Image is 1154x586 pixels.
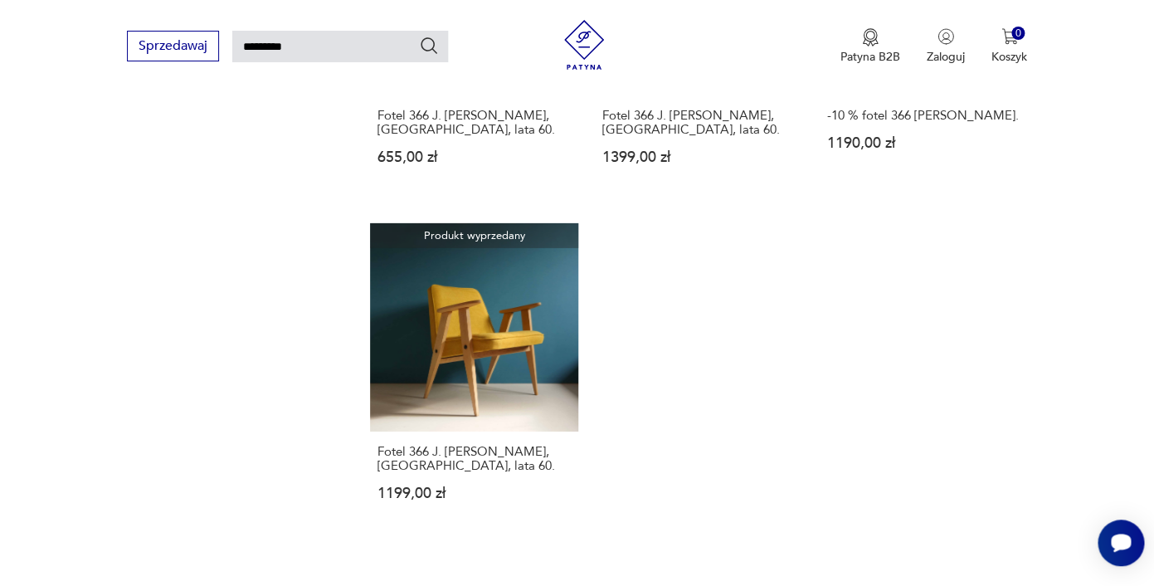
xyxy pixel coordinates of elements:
[927,28,965,65] button: Zaloguj
[991,28,1027,65] button: 0Koszyk
[1001,28,1018,45] img: Ikona koszyka
[602,150,796,164] p: 1399,00 zł
[937,28,954,45] img: Ikonka użytkownika
[1098,520,1144,566] iframe: Smartsupp widget button
[127,42,219,53] a: Sprzedawaj
[377,486,571,501] p: 1199,00 zł
[826,136,1020,150] p: 1190,00 zł
[991,49,1027,65] p: Koszyk
[862,28,879,46] img: Ikona medalu
[840,28,900,65] a: Ikona medaluPatyna B2B
[927,49,965,65] p: Zaloguj
[377,109,571,137] h3: Fotel 366 J. [PERSON_NAME], [GEOGRAPHIC_DATA], lata 60.
[419,36,439,56] button: Szukaj
[377,150,571,164] p: 655,00 zł
[840,28,900,65] button: Patyna B2B
[826,109,1020,123] h3: -10 % fotel 366 [PERSON_NAME].
[370,223,578,533] a: Produkt wyprzedanyFotel 366 J. Chierowski, Polska, lata 60.Fotel 366 J. [PERSON_NAME], [GEOGRAPHI...
[602,109,796,137] h3: Fotel 366 J. [PERSON_NAME], [GEOGRAPHIC_DATA], lata 60.
[377,445,571,473] h3: Fotel 366 J. [PERSON_NAME], [GEOGRAPHIC_DATA], lata 60.
[559,20,609,70] img: Patyna - sklep z meblami i dekoracjami vintage
[1011,27,1025,41] div: 0
[127,31,219,61] button: Sprzedawaj
[840,49,900,65] p: Patyna B2B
